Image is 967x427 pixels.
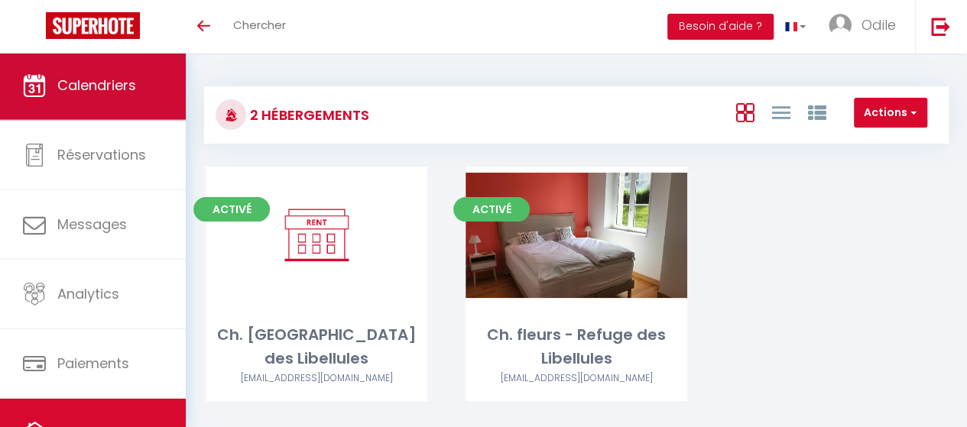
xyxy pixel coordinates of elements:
span: Activé [453,197,530,222]
div: Ch. fleurs - Refuge des Libellules [466,323,687,371]
span: Activé [193,197,270,222]
button: Besoin d'aide ? [667,14,774,40]
h3: 2 Hébergements [246,98,369,132]
a: Vue en Liste [771,99,790,125]
span: Calendriers [57,76,136,95]
span: Chercher [233,17,286,33]
span: Odile [862,15,896,34]
div: Ch. [GEOGRAPHIC_DATA] des Libellules [206,323,427,371]
img: Super Booking [46,12,140,39]
span: Messages [57,215,127,234]
span: Paiements [57,354,129,373]
img: ... [829,14,852,37]
div: Airbnb [206,371,427,386]
div: Airbnb [466,371,687,386]
span: Analytics [57,284,119,303]
img: logout [931,17,950,36]
button: Actions [854,98,927,128]
a: Vue par Groupe [807,99,826,125]
span: Réservations [57,145,146,164]
a: Vue en Box [735,99,754,125]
